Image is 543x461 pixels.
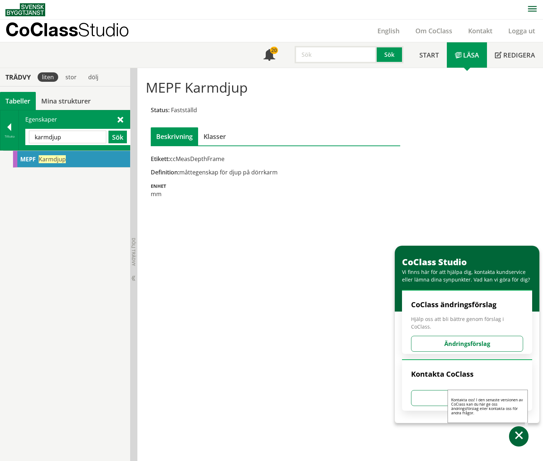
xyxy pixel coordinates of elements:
div: Tillbaka [0,134,18,139]
div: stor [61,72,81,82]
input: Sök [295,46,377,63]
span: Hjälp oss att bli bättre genom förslag i CoClass. [411,315,523,330]
a: Redigera [487,42,543,68]
span: CoClass Studio [402,256,467,268]
div: Beskrivning [151,127,198,145]
a: Om CoClass [407,26,460,35]
span: Etikett: [151,155,170,163]
div: dölj [84,72,103,82]
div: Vi finns här för att hjälpa dig, kontakta kundservice eller lämna dina synpunkter. Vad kan vi gör... [402,268,536,283]
span: Status: [151,106,170,114]
p: CoClass [5,25,129,34]
button: Ändringsförslag [411,336,523,352]
span: Dölj trädvy [131,238,137,266]
a: English [369,26,407,35]
div: 20 [270,47,278,54]
div: Egenskaper [19,110,130,150]
span: Notifikationer [264,50,275,62]
a: 20 [256,42,283,68]
span: Läsa [463,51,479,59]
a: Logga ut [500,26,543,35]
input: Sök [29,131,106,143]
a: Start [411,42,447,68]
span: Karmdjup [39,155,66,163]
p: Kontakta oss! I den senaste versionen av CoClass kan du här ge oss ändringsförslag eller kontakta... [451,398,524,415]
span: Start [419,51,439,59]
a: CoClassStudio [5,20,145,42]
a: Kontakta oss [411,394,523,402]
div: ccMeasDepthFrame [151,155,401,163]
button: Sök [108,131,127,143]
a: Läsa [447,42,487,68]
h4: CoClass ändringsförslag [411,300,523,309]
div: måttegenskap för djup på dörrkarm [151,168,401,176]
a: Kontakt [460,26,500,35]
span: Fastställd [171,106,197,114]
h4: Kontakta CoClass [411,369,523,379]
img: Svensk Byggtjänst [5,3,45,16]
div: liten [38,72,58,82]
span: Redigera [503,51,535,59]
span: Stäng sök [117,115,123,123]
div: Klasser [198,127,231,145]
span: MEPF [20,155,36,163]
div: Trädvy [1,73,35,81]
a: Mina strukturer [36,92,96,110]
span: Definition: [151,168,179,176]
h1: MEPF Karmdjup [146,79,534,95]
div: mm [151,190,401,198]
button: Kontakta oss [411,390,523,406]
button: Sök [377,46,403,63]
div: Enhet [151,182,401,189]
span: Studio [78,19,129,40]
